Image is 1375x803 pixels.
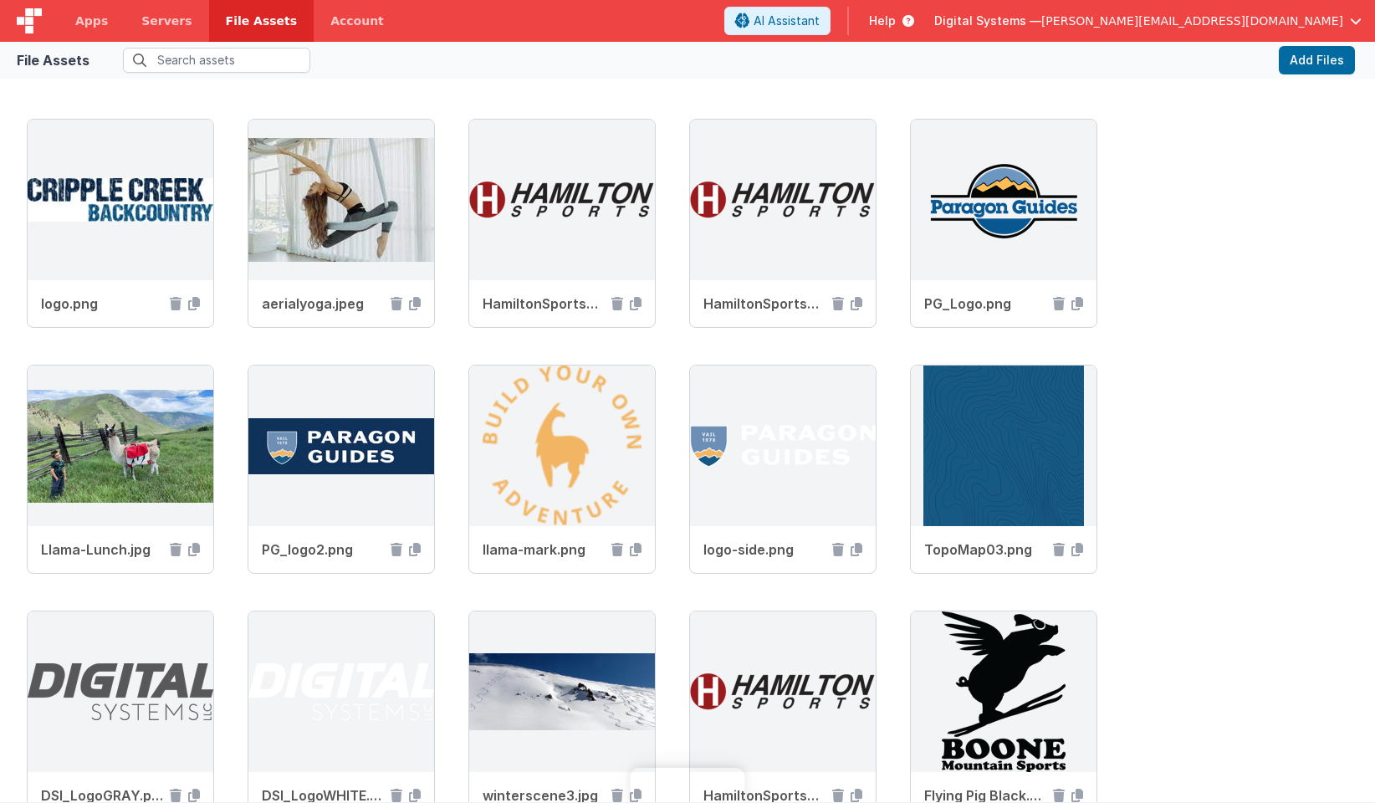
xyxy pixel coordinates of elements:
[724,7,831,35] button: AI Assistant
[924,294,1046,314] span: PG_Logo.png
[869,13,896,29] span: Help
[262,540,384,560] span: PG_logo2.png
[262,294,384,314] span: aerialyoga.jpeg
[1279,46,1355,74] button: Add Files
[75,13,108,29] span: Apps
[17,50,89,70] div: File Assets
[934,13,1041,29] span: Digital Systems —
[41,294,163,314] span: logo.png
[1041,13,1343,29] span: [PERSON_NAME][EMAIL_ADDRESS][DOMAIN_NAME]
[703,294,826,314] span: HamiltonSports_logo.png
[123,48,310,73] input: Search assets
[141,13,192,29] span: Servers
[754,13,820,29] span: AI Assistant
[483,540,605,560] span: llama-mark.png
[934,13,1362,29] button: Digital Systems — [PERSON_NAME][EMAIL_ADDRESS][DOMAIN_NAME]
[226,13,298,29] span: File Assets
[631,768,745,803] iframe: Marker.io feedback button
[41,540,163,560] span: Llama-Lunch.jpg
[483,294,605,314] span: HamiltonSports_logo.png
[703,540,826,560] span: logo-side.png
[924,540,1046,560] span: TopoMap03.png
